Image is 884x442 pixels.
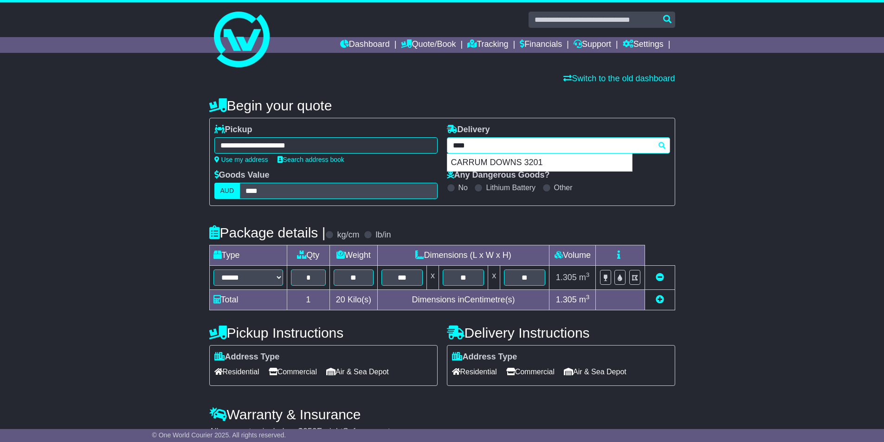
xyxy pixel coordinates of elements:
[377,290,549,310] td: Dimensions in Centimetre(s)
[656,295,664,304] a: Add new item
[209,325,438,340] h4: Pickup Instructions
[377,245,549,266] td: Dimensions (L x W x H)
[556,273,577,282] span: 1.305
[336,295,345,304] span: 20
[586,294,590,301] sup: 3
[214,365,259,379] span: Residential
[447,325,675,340] h4: Delivery Instructions
[549,245,596,266] td: Volume
[458,183,468,192] label: No
[401,37,456,53] a: Quote/Book
[209,225,326,240] h4: Package details |
[488,266,500,290] td: x
[214,170,270,180] label: Goods Value
[209,98,675,113] h4: Begin your quote
[340,37,390,53] a: Dashboard
[520,37,562,53] a: Financials
[375,230,391,240] label: lb/in
[554,183,573,192] label: Other
[214,352,280,362] label: Address Type
[326,365,389,379] span: Air & Sea Depot
[447,154,632,172] div: CARRUM DOWNS 3201
[330,245,378,266] td: Weight
[287,245,330,266] td: Qty
[506,365,555,379] span: Commercial
[574,37,611,53] a: Support
[452,365,497,379] span: Residential
[214,183,240,199] label: AUD
[623,37,664,53] a: Settings
[452,352,517,362] label: Address Type
[656,273,664,282] a: Remove this item
[214,156,268,163] a: Use my address
[152,431,286,439] span: © One World Courier 2025. All rights reserved.
[586,271,590,278] sup: 3
[579,273,590,282] span: m
[337,230,359,240] label: kg/cm
[564,365,626,379] span: Air & Sea Depot
[563,74,675,83] a: Switch to the old dashboard
[269,365,317,379] span: Commercial
[209,407,675,422] h4: Warranty & Insurance
[303,427,317,436] span: 250
[214,125,252,135] label: Pickup
[287,290,330,310] td: 1
[330,290,378,310] td: Kilo(s)
[447,125,490,135] label: Delivery
[579,295,590,304] span: m
[447,170,550,180] label: Any Dangerous Goods?
[209,245,287,266] td: Type
[467,37,508,53] a: Tracking
[556,295,577,304] span: 1.305
[426,266,439,290] td: x
[277,156,344,163] a: Search address book
[209,427,675,437] div: All our quotes include a $ FreightSafe warranty.
[209,290,287,310] td: Total
[486,183,536,192] label: Lithium Battery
